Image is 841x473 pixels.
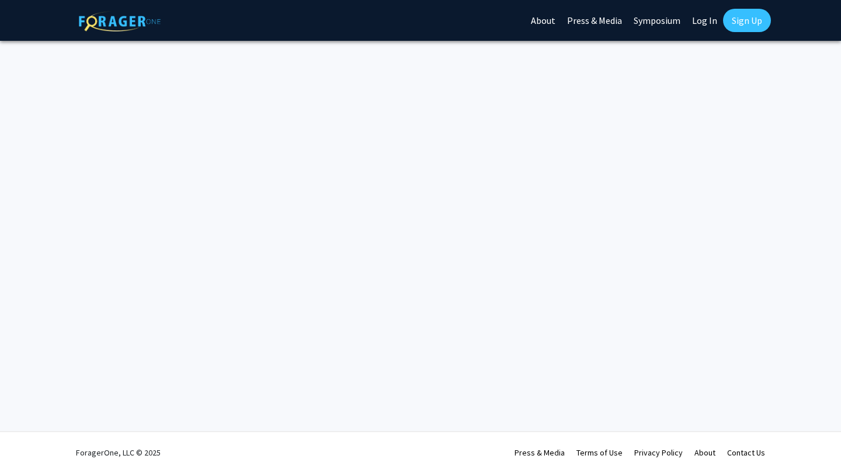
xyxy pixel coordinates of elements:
a: About [694,447,715,458]
a: Sign Up [723,9,771,32]
a: Contact Us [727,447,765,458]
a: Terms of Use [576,447,623,458]
div: ForagerOne, LLC © 2025 [76,432,161,473]
img: ForagerOne Logo [79,11,161,31]
a: Press & Media [515,447,565,458]
a: Privacy Policy [634,447,683,458]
